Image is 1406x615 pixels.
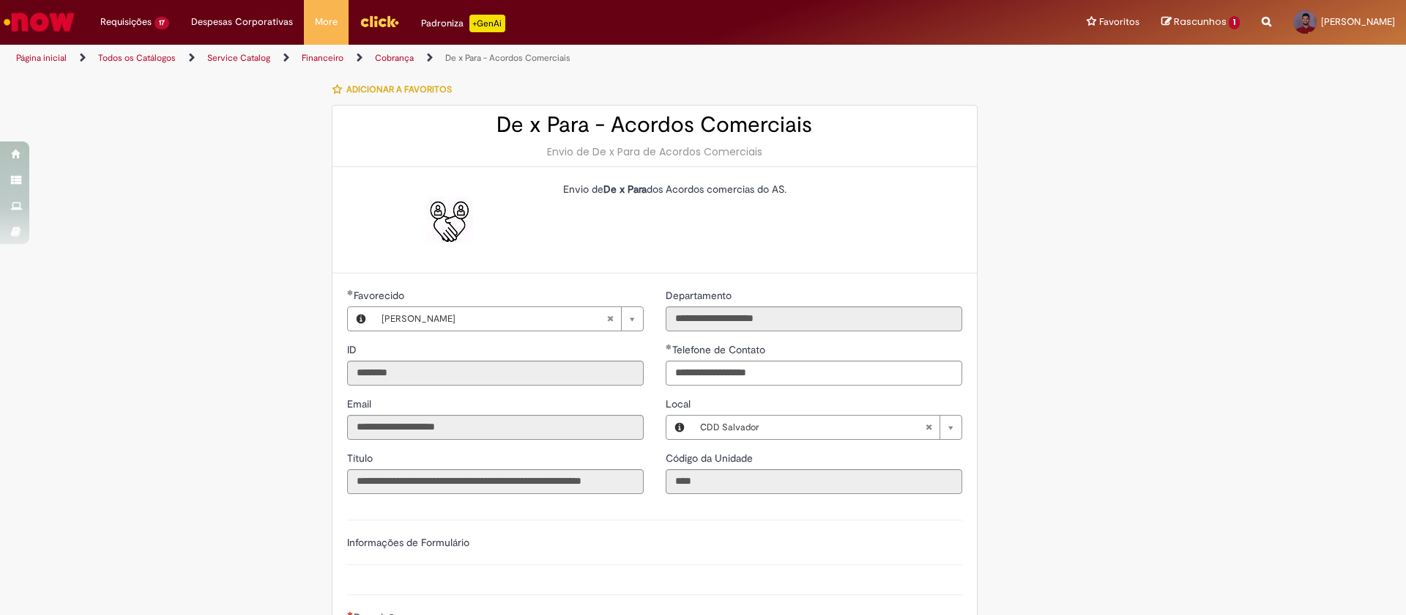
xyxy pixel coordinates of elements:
p: +GenAi [469,15,505,32]
input: ID [347,361,644,386]
a: Todos os Catálogos [98,52,176,64]
button: Favorecido, Visualizar este registro Joao Gabriel Costa Cassimiro [348,307,374,331]
a: De x Para - Acordos Comerciais [445,52,570,64]
a: CDD SalvadorLimpar campo Local [693,416,961,439]
span: Despesas Corporativas [191,15,293,29]
span: Adicionar a Favoritos [346,84,452,95]
strong: De x Para [603,183,647,196]
div: Envio de De x Para de Acordos Comerciais [347,144,962,159]
p: Envio de dos Acordos comercias do AS. [563,182,951,196]
span: Favoritos [1099,15,1139,29]
span: Obrigatório Preenchido [347,290,354,295]
abbr: Limpar campo Local [918,416,940,439]
span: Obrigatório Preenchido [666,344,672,350]
span: Somente leitura - Email [347,397,374,410]
span: Telefone de Contato [672,343,768,356]
span: Rascunhos [1174,15,1227,29]
span: Somente leitura - Código da Unidade [666,452,756,465]
button: Local, Visualizar este registro CDD Salvador [666,416,693,439]
input: Email [347,415,644,440]
label: Somente leitura - ID [347,342,360,357]
h2: De x Para - Acordos Comerciais [347,113,962,137]
span: Somente leitura - Título [347,452,376,465]
input: Título [347,469,644,494]
label: Somente leitura - Código da Unidade [666,451,756,465]
span: Necessários - Favorecido [354,289,407,302]
span: 17 [155,17,169,29]
img: click_logo_yellow_360x200.png [360,10,399,32]
span: 1 [1229,16,1240,29]
label: Somente leitura - Email [347,397,374,411]
a: Cobrança [375,52,414,64]
input: Departamento [666,306,962,331]
span: More [315,15,338,29]
span: Local [666,397,693,410]
label: Informações de Formulário [347,536,469,549]
a: Página inicial [16,52,67,64]
span: Somente leitura - ID [347,343,360,356]
span: Somente leitura - Departamento [666,289,734,302]
a: Service Catalog [207,52,270,64]
a: Rascunhos [1161,15,1240,29]
ul: Trilhas de página [11,45,926,72]
input: Código da Unidade [666,469,962,494]
img: ServiceNow [1,7,77,37]
img: De x Para - Acordos Comerciais [426,196,473,243]
span: CDD Salvador [700,416,925,439]
input: Telefone de Contato [666,361,962,386]
span: [PERSON_NAME] [1321,15,1395,28]
div: Padroniza [421,15,505,32]
button: Adicionar a Favoritos [332,74,460,105]
span: Requisições [100,15,152,29]
span: [PERSON_NAME] [382,307,606,331]
a: Financeiro [302,52,343,64]
a: [PERSON_NAME]Limpar campo Favorecido [374,307,643,331]
label: Somente leitura - Departamento [666,288,734,303]
abbr: Limpar campo Favorecido [599,307,621,331]
label: Somente leitura - Título [347,451,376,465]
